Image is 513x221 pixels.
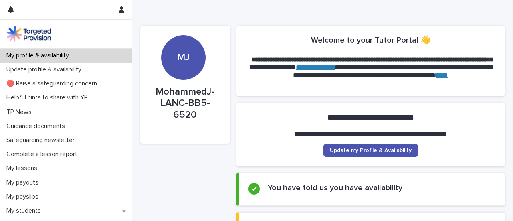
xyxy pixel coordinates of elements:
[3,179,45,187] p: My payouts
[3,193,45,201] p: My payslips
[3,52,75,59] p: My profile & availability
[3,164,44,172] p: My lessons
[3,94,94,101] p: Helpful hints to share with YP
[268,183,402,193] h2: You have told us you have availability
[3,122,71,130] p: Guidance documents
[323,144,418,157] a: Update my Profile & Availability
[330,148,412,153] span: Update my Profile & Availability
[161,7,206,63] div: MJ
[3,150,84,158] p: Complete a lesson report
[3,108,38,116] p: TP News
[3,136,81,144] p: Safeguarding newsletter
[3,66,88,73] p: Update profile & availability
[311,35,430,45] h2: Welcome to your Tutor Portal 👋
[150,86,220,121] p: MohammedJ-LANC-BB5-6520
[3,207,47,215] p: My students
[6,26,51,42] img: M5nRWzHhSzIhMunXDL62
[3,80,103,87] p: 🔴 Raise a safeguarding concern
